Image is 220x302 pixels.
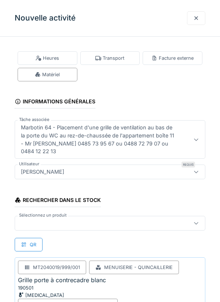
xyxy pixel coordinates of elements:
div: 190501 [18,284,106,291]
div: Requis [181,162,195,167]
div: Heures [36,55,59,62]
div: Transport [95,55,124,62]
div: Grille porte à contrecadre blanc [18,276,106,284]
h3: Nouvelle activité [15,14,76,23]
div: [MEDICAL_DATA] [18,292,106,299]
label: Utilisateur [18,161,41,167]
label: Sélectionnez un produit [18,212,68,218]
div: [PERSON_NAME] [18,168,67,176]
div: Matériel [35,71,60,78]
div: Informations générales [15,96,95,108]
label: Tâche associée [18,117,51,123]
div: Marbotin 64 - Placement d'une grille de ventilation au bas de la porte du WC au rez-de-chaussée d... [18,124,178,155]
div: Facture externe [151,55,194,62]
div: MT2040019/999/001 [33,264,80,271]
div: Menuiserie - Quincaillerie [104,264,173,271]
div: Rechercher dans le stock [15,195,101,207]
div: QR [15,238,43,251]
